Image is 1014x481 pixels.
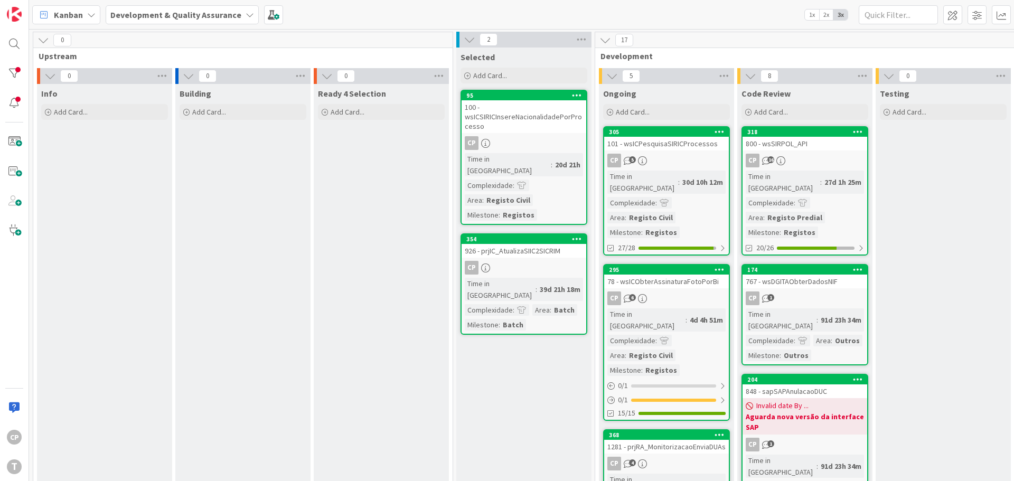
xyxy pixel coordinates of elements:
div: Complexidade [607,335,655,346]
span: 5 [629,156,636,163]
div: CP [743,438,867,451]
div: 174 [743,265,867,275]
div: CP [743,154,867,167]
div: T [7,459,22,474]
span: Add Card... [331,107,364,117]
div: 800 - wsSIRPOL_API [743,137,867,150]
a: 174767 - wsDGITAObterDadosNIFCPTime in [GEOGRAPHIC_DATA]:91d 23h 34mComplexidade:Area:OutrosMiles... [741,264,868,365]
span: 20/26 [756,242,774,253]
div: Registo Civil [484,194,533,206]
b: Aguarda nova versão da interface SAP [746,411,864,432]
div: Area [746,212,763,223]
span: 8 [760,70,778,82]
div: 29578 - wsICObterAssinaturaFotoPorBi [604,265,729,288]
div: CP [604,457,729,470]
span: : [780,350,781,361]
img: Visit kanbanzone.com [7,7,22,22]
span: : [482,194,484,206]
div: 318800 - wsSIRPOL_API [743,127,867,150]
span: 5 [622,70,640,82]
span: 3x [833,10,848,20]
div: 27d 1h 25m [822,176,864,188]
div: Batch [500,319,526,331]
div: Milestone [607,364,641,376]
span: Add Card... [473,71,507,80]
div: 95100 - wsICSIRICInsereNacionalidadePorProcesso [462,91,586,133]
div: Milestone [465,209,499,221]
div: 368 [609,431,729,439]
span: Add Card... [893,107,926,117]
span: : [513,304,514,316]
span: 0 / 1 [618,394,628,405]
div: 318 [747,128,867,136]
span: : [641,227,643,238]
span: : [513,180,514,191]
div: 0/1 [604,379,729,392]
div: 1281 - prjRA_MonitorizacaoEnviaDUAs [604,440,729,454]
div: Time in [GEOGRAPHIC_DATA] [746,308,816,332]
div: Milestone [746,227,780,238]
div: Registos [500,209,537,221]
div: Complexidade [746,197,794,209]
div: CP [462,136,586,150]
div: Registo Civil [626,350,675,361]
span: : [816,314,818,326]
div: 100 - wsICSIRICInsereNacionalidadePorProcesso [462,100,586,133]
div: 3681281 - prjRA_MonitorizacaoEnviaDUAs [604,430,729,454]
span: : [499,209,500,221]
div: 926 - prjIC_AtualizaSIIC2SICRIM [462,244,586,258]
div: CP [746,154,759,167]
div: CP [604,291,729,305]
b: Development & Quality Assurance [110,10,241,20]
a: 318800 - wsSIRPOL_APICPTime in [GEOGRAPHIC_DATA]:27d 1h 25mComplexidade:Area:Registo PredialMiles... [741,126,868,256]
div: Area [607,212,625,223]
span: Add Card... [192,107,226,117]
div: Complexidade [465,180,513,191]
span: 1x [805,10,819,20]
div: 91d 23h 34m [818,314,864,326]
span: : [655,197,657,209]
div: 78 - wsICObterAssinaturaFotoPorBi [604,275,729,288]
div: 204 [743,375,867,384]
div: CP [462,261,586,275]
div: Time in [GEOGRAPHIC_DATA] [465,278,536,301]
span: Selected [461,52,495,62]
span: Ready 4 Selection [318,88,386,99]
span: 4 [629,459,636,466]
span: : [780,227,781,238]
div: CP [607,457,621,470]
span: 2 [480,33,497,46]
div: 354 [462,234,586,244]
div: 91d 23h 34m [818,460,864,472]
span: Building [180,88,211,99]
div: CP [465,261,478,275]
span: : [625,350,626,361]
span: 0 [337,70,355,82]
span: 0 [899,70,917,82]
span: Add Card... [616,107,650,117]
div: Outros [781,350,811,361]
a: 29578 - wsICObterAssinaturaFotoPorBiCPTime in [GEOGRAPHIC_DATA]:4d 4h 51mComplexidade:Area:Regist... [603,264,730,421]
div: Complexidade [465,304,513,316]
div: 101 - wsICPesquisaSIRICProcessos [604,137,729,150]
span: : [794,197,795,209]
div: Area [813,335,831,346]
div: 318 [743,127,867,137]
div: Batch [551,304,577,316]
div: CP [746,438,759,451]
span: 17 [615,34,633,46]
span: : [763,212,765,223]
span: : [820,176,822,188]
div: Milestone [465,319,499,331]
span: Ongoing [603,88,636,99]
span: : [686,314,687,326]
div: Milestone [746,350,780,361]
div: Registos [643,227,680,238]
div: CP [607,291,621,305]
div: Time in [GEOGRAPHIC_DATA] [746,455,816,478]
div: 295 [604,265,729,275]
span: : [816,460,818,472]
a: 354926 - prjIC_AtualizaSIIC2SICRIMCPTime in [GEOGRAPHIC_DATA]:39d 21h 18mComplexidade:Area:BatchM... [461,233,587,335]
span: 1 [767,294,774,301]
div: Area [532,304,550,316]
